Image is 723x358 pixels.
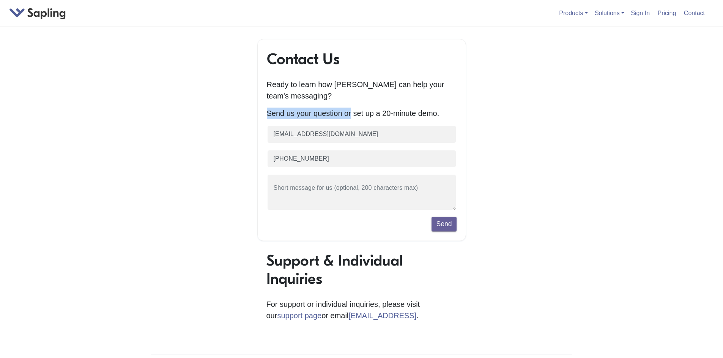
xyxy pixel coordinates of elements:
input: Phone number (optional) [267,150,457,168]
a: Solutions [595,10,624,16]
h1: Support & Individual Inquiries [266,252,457,288]
input: Business email (required) [267,125,457,144]
a: Contact [681,7,708,19]
a: [EMAIL_ADDRESS] [348,311,416,320]
a: Products [559,10,588,16]
a: Pricing [655,7,679,19]
a: Sign In [628,7,653,19]
button: Send [432,217,456,231]
a: support page [277,311,321,320]
h1: Contact Us [267,50,457,68]
textarea: I'd like to see a demo! [267,174,457,211]
p: Send us your question or set up a 20-minute demo. [267,108,457,119]
p: Ready to learn how [PERSON_NAME] can help your team's messaging? [267,79,457,102]
p: For support or individual inquiries, please visit our or email . [266,299,457,321]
